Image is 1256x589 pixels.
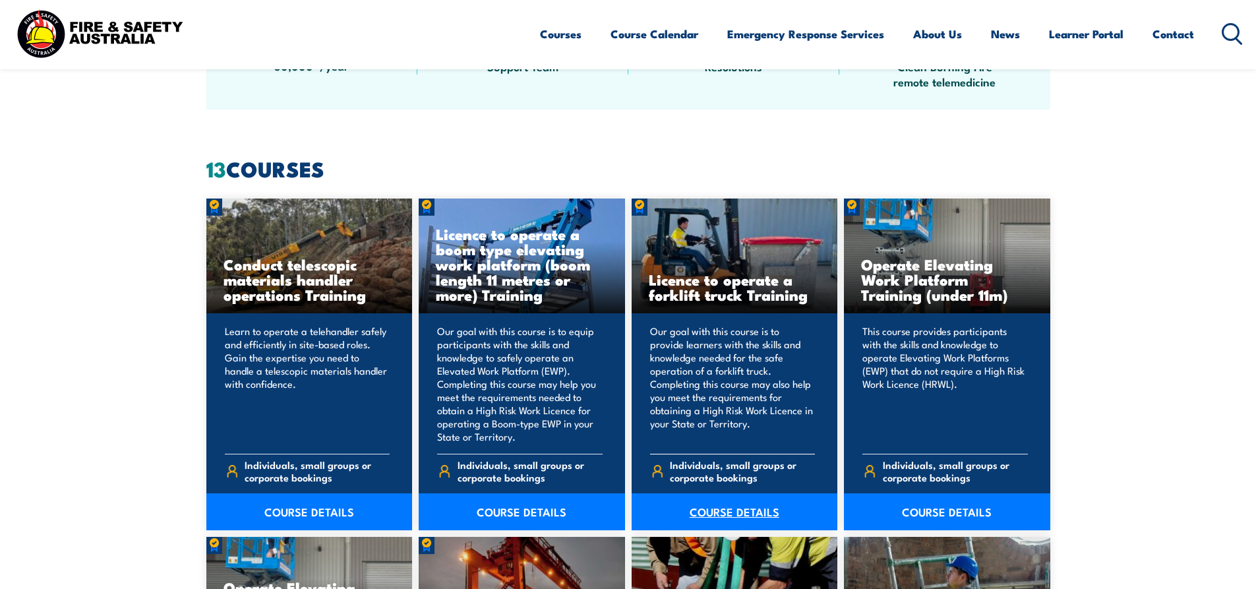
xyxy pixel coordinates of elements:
span: Australia Wide Training 50,000+/year [253,28,371,74]
span: Technology, VR, Medisim Simulations, Clean Burning Fire remote telemedicine [885,28,1004,90]
a: Course Calendar [611,16,698,51]
p: Learn to operate a telehandler safely and efficiently in site-based roles. Gain the expertise you... [225,325,390,443]
h3: Licence to operate a boom type elevating work platform (boom length 11 metres or more) Training [436,226,608,302]
a: COURSE DETAILS [844,493,1050,530]
strong: 13 [206,152,226,185]
a: Contact [1152,16,1194,51]
span: Specialist Training Facilities with 150+ Support Team [464,28,582,74]
h3: Operate Elevating Work Platform Training (under 11m) [861,257,1033,302]
span: Individuals, small groups or corporate bookings [670,458,815,483]
a: COURSE DETAILS [206,493,413,530]
span: Individuals, small groups or corporate bookings [245,458,390,483]
p: This course provides participants with the skills and knowledge to operate Elevating Work Platfor... [862,325,1028,443]
a: Emergency Response Services [727,16,884,51]
h3: Licence to operate a forklift truck Training [649,272,821,302]
span: Individuals, small groups or corporate bookings [458,458,603,483]
p: Our goal with this course is to equip participants with the skills and knowledge to safely operat... [437,325,603,443]
h2: COURSES [206,159,1050,177]
span: Fast Response Fast Decisions Fast Resolutions [674,28,793,74]
span: Individuals, small groups or corporate bookings [883,458,1028,483]
a: Courses [540,16,582,51]
h3: Conduct telescopic materials handler operations Training [224,257,396,302]
a: Learner Portal [1049,16,1123,51]
p: Our goal with this course is to provide learners with the skills and knowledge needed for the saf... [650,325,816,443]
a: COURSE DETAILS [632,493,838,530]
a: News [991,16,1020,51]
a: COURSE DETAILS [419,493,625,530]
a: About Us [913,16,962,51]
